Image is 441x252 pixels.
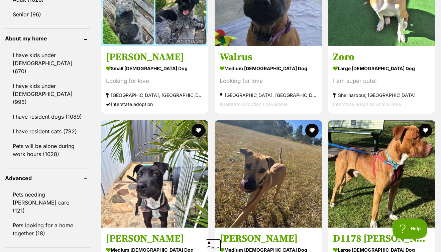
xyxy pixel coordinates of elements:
a: [PERSON_NAME] small [DEMOGRAPHIC_DATA] Dog Looking for love [GEOGRAPHIC_DATA], [GEOGRAPHIC_DATA] ... [101,46,208,114]
a: Senior (96) [5,7,90,21]
strong: large [DEMOGRAPHIC_DATA] Dog [333,64,430,74]
img: D1178 Leo - Bull Arab Dog [328,120,435,228]
strong: [GEOGRAPHIC_DATA], [GEOGRAPHIC_DATA] [106,91,203,100]
h3: Walrus [220,51,317,64]
div: Looking for love [106,77,203,86]
a: I have kids under [DEMOGRAPHIC_DATA] (670) [5,48,90,78]
button: favourite [192,124,205,137]
h3: Zoro [333,51,430,64]
a: Zoro large [DEMOGRAPHIC_DATA] Dog I am super cute! Shellharbour, [GEOGRAPHIC_DATA] Interstate ado... [328,46,435,114]
strong: medium [DEMOGRAPHIC_DATA] Dog [220,64,317,74]
span: Interstate adoption unavailable [333,102,401,107]
a: Walrus medium [DEMOGRAPHIC_DATA] Dog Looking for love [GEOGRAPHIC_DATA], [GEOGRAPHIC_DATA] Inters... [215,46,322,114]
a: I have kids under [DEMOGRAPHIC_DATA] (995) [5,79,90,109]
header: About my home [5,35,90,41]
a: I have resident cats (792) [5,124,90,138]
a: Pets needing [PERSON_NAME] care (121) [5,187,90,218]
div: Looking for love [220,77,317,86]
a: Pets will be alone during work hours (1028) [5,139,90,161]
img: Marlin - Bull Terrier Dog [101,120,208,228]
strong: [GEOGRAPHIC_DATA], [GEOGRAPHIC_DATA] [220,91,317,100]
div: I am super cute! [333,77,430,86]
header: Advanced [5,175,90,181]
img: Toby - Bull Arab Dog [215,120,322,228]
span: Close [206,239,221,251]
div: Interstate adoption [106,100,203,109]
h3: [PERSON_NAME] [106,51,203,64]
a: Pets looking for a home together (18) [5,218,90,240]
strong: Shellharbour, [GEOGRAPHIC_DATA] [333,91,430,100]
span: Interstate adoption unavailable [220,102,288,107]
h3: D1178 [PERSON_NAME] [333,232,430,245]
iframe: Help Scout Beacon - Open [393,219,428,239]
button: favourite [419,124,432,137]
strong: small [DEMOGRAPHIC_DATA] Dog [106,64,203,74]
h3: [PERSON_NAME] [106,232,203,245]
a: I have resident dogs (1089) [5,110,90,124]
button: favourite [305,124,318,137]
h3: [PERSON_NAME] [220,232,317,245]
